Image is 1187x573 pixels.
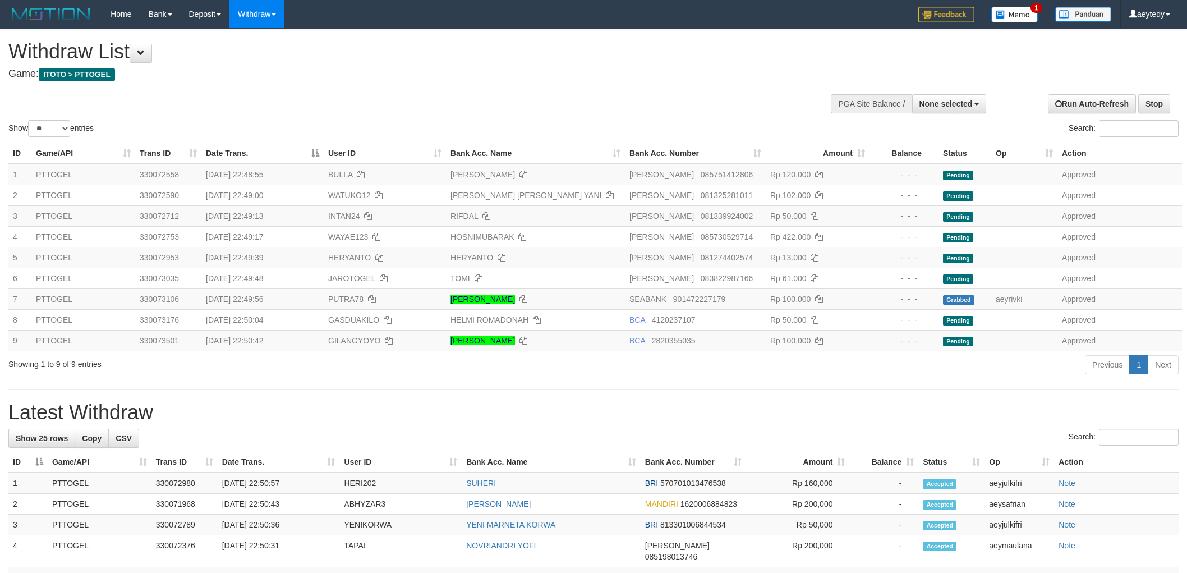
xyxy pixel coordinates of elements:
[680,499,737,508] span: Copy 1620006884823 to clipboard
[641,452,746,473] th: Bank Acc. Number: activate to sort column ascending
[1030,3,1042,13] span: 1
[1099,429,1179,446] input: Search:
[923,542,956,551] span: Accepted
[16,434,68,443] span: Show 25 rows
[116,434,132,443] span: CSV
[874,231,934,242] div: - - -
[1059,541,1075,550] a: Note
[923,479,956,489] span: Accepted
[770,295,811,304] span: Rp 100.000
[943,295,974,305] span: Grabbed
[701,274,753,283] span: Copy 083822987166 to clipboard
[1057,143,1182,164] th: Action
[984,494,1054,515] td: aeysafrian
[1069,429,1179,446] label: Search:
[991,7,1038,22] img: Button%20Memo.svg
[1057,330,1182,351] td: Approved
[140,191,179,200] span: 330072590
[206,191,263,200] span: [DATE] 22:49:00
[140,253,179,262] span: 330072953
[450,253,493,262] a: HERYANTO
[984,515,1054,535] td: aeyjulkifri
[31,226,135,247] td: PTTOGEL
[151,535,218,567] td: 330072376
[339,494,462,515] td: ABHYZAR3
[770,232,811,241] span: Rp 422.000
[328,295,364,304] span: PUTRA78
[135,143,201,164] th: Trans ID: activate to sort column ascending
[746,473,850,494] td: Rp 160,000
[660,479,726,488] span: Copy 570701013476538 to clipboard
[645,520,658,529] span: BRI
[206,274,263,283] span: [DATE] 22:49:48
[1057,226,1182,247] td: Approved
[701,212,753,221] span: Copy 081339924002 to clipboard
[984,535,1054,567] td: aeymaulana
[31,185,135,205] td: PTTOGEL
[328,336,380,345] span: GILANGYOYO
[660,520,726,529] span: Copy 813301006844534 to clipboard
[8,429,75,448] a: Show 25 rows
[625,143,766,164] th: Bank Acc. Number: activate to sort column ascending
[918,452,984,473] th: Status: activate to sort column ascending
[324,143,446,164] th: User ID: activate to sort column ascending
[8,309,31,330] td: 8
[849,515,918,535] td: -
[450,191,601,200] a: [PERSON_NAME] [PERSON_NAME] YANI
[746,515,850,535] td: Rp 50,000
[1048,94,1136,113] a: Run Auto-Refresh
[48,535,151,567] td: PTTOGEL
[140,212,179,221] span: 330072712
[31,288,135,309] td: PTTOGEL
[645,499,678,508] span: MANDIRI
[8,6,94,22] img: MOTION_logo.png
[206,295,263,304] span: [DATE] 22:49:56
[339,452,462,473] th: User ID: activate to sort column ascending
[1057,205,1182,226] td: Approved
[629,170,694,179] span: [PERSON_NAME]
[450,232,514,241] a: HOSNIMUBARAK
[31,309,135,330] td: PTTOGEL
[328,315,379,324] span: GASDUAKILO
[450,336,515,345] a: [PERSON_NAME]
[645,552,697,561] span: Copy 085198013746 to clipboard
[923,500,956,510] span: Accepted
[770,336,811,345] span: Rp 100.000
[466,499,531,508] a: [PERSON_NAME]
[701,232,753,241] span: Copy 085730529714 to clipboard
[48,452,151,473] th: Game/API: activate to sort column ascending
[1138,94,1170,113] a: Stop
[151,473,218,494] td: 330072980
[770,212,807,221] span: Rp 50.000
[28,120,70,137] select: Showentries
[918,7,974,22] img: Feedback.jpg
[943,212,973,222] span: Pending
[31,164,135,185] td: PTTOGEL
[8,205,31,226] td: 3
[652,315,696,324] span: Copy 4120237107 to clipboard
[991,288,1057,309] td: aeyrivki
[770,253,807,262] span: Rp 13.000
[1059,499,1075,508] a: Note
[206,212,263,221] span: [DATE] 22:49:13
[849,494,918,515] td: -
[831,94,912,113] div: PGA Site Balance /
[746,535,850,567] td: Rp 200,000
[629,232,694,241] span: [PERSON_NAME]
[984,473,1054,494] td: aeyjulkifri
[849,473,918,494] td: -
[943,191,973,201] span: Pending
[206,170,263,179] span: [DATE] 22:48:55
[8,164,31,185] td: 1
[770,274,807,283] span: Rp 61.000
[629,191,694,200] span: [PERSON_NAME]
[770,170,811,179] span: Rp 120.000
[701,191,753,200] span: Copy 081325281011 to clipboard
[984,452,1054,473] th: Op: activate to sort column ascending
[328,170,353,179] span: BULLA
[8,226,31,247] td: 4
[206,253,263,262] span: [DATE] 22:49:39
[1055,7,1111,22] img: panduan.png
[151,452,218,473] th: Trans ID: activate to sort column ascending
[1057,288,1182,309] td: Approved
